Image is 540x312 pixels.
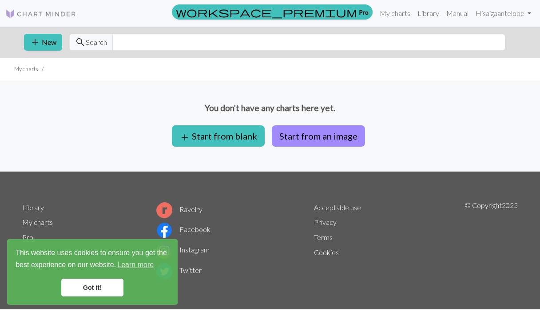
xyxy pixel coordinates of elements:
img: Facebook logo [156,222,172,238]
a: Pro [22,233,33,241]
a: Library [22,203,44,212]
a: Cookies [314,248,339,256]
a: dismiss cookie message [61,279,123,296]
a: Acceptable use [314,203,361,212]
a: Privacy [314,218,337,226]
a: learn more about cookies [116,258,155,272]
a: Pro [172,4,373,20]
a: Hisaigaantelope [472,4,535,22]
div: cookieconsent [7,239,178,305]
a: Library [414,4,443,22]
a: Start from an image [268,131,369,139]
button: Start from blank [172,125,265,147]
a: Twitter [156,266,202,274]
img: Ravelry logo [156,202,172,218]
p: © Copyright 2025 [465,200,518,281]
a: My charts [22,218,53,226]
span: workspace_premium [176,6,357,18]
a: Manual [443,4,472,22]
a: Facebook [156,225,210,233]
span: search [75,36,86,48]
a: Instagram [156,245,210,254]
button: New [24,34,62,51]
button: Start from an image [272,125,365,147]
a: Ravelry [156,205,202,213]
a: My charts [376,4,414,22]
span: add [179,131,190,144]
a: Terms [314,233,333,241]
span: Search [86,37,107,48]
img: Logo [5,8,76,19]
span: This website uses cookies to ensure you get the best experience on our website. [16,248,169,272]
li: My charts [14,65,38,73]
span: add [30,36,40,48]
